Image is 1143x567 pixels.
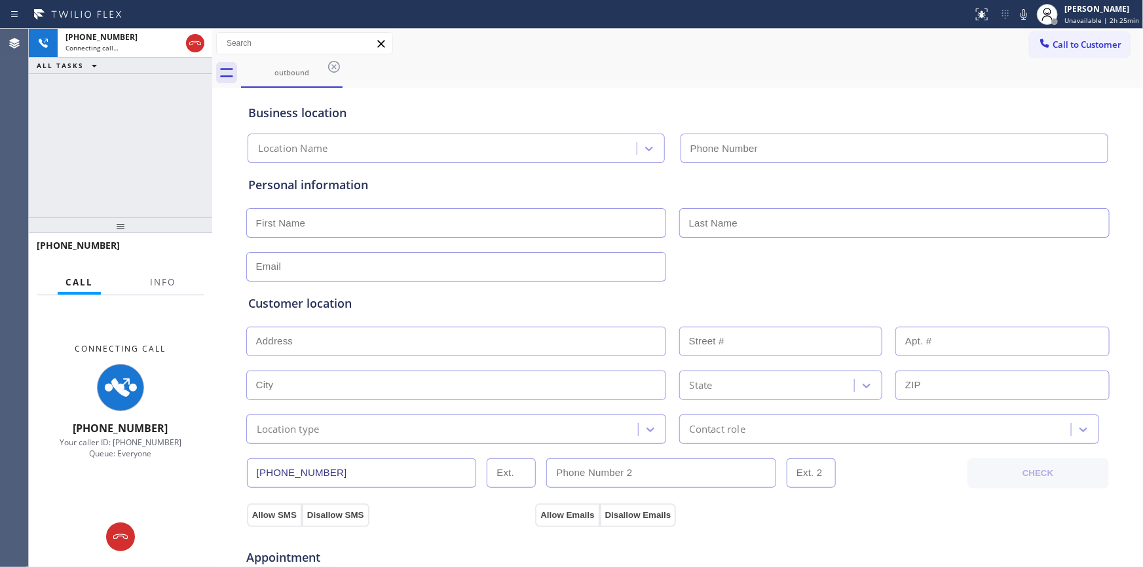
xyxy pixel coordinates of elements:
[681,134,1108,163] input: Phone Number
[242,67,341,77] div: outbound
[73,421,168,435] span: [PHONE_NUMBER]
[487,458,536,488] input: Ext.
[1064,16,1139,25] span: Unavailable | 2h 25min
[246,208,666,238] input: First Name
[600,503,677,527] button: Disallow Emails
[787,458,836,488] input: Ext. 2
[895,371,1110,400] input: ZIP
[535,503,599,527] button: Allow Emails
[142,270,183,295] button: Info
[546,458,776,488] input: Phone Number 2
[967,458,1109,488] button: CHECK
[186,34,204,52] button: Hang up
[246,549,533,566] span: Appointment
[37,61,84,70] span: ALL TASKS
[66,43,119,52] span: Connecting call…
[66,276,93,288] span: Call
[246,327,666,356] input: Address
[217,33,392,54] input: Search
[60,437,181,459] span: Your caller ID: [PHONE_NUMBER] Queue: Everyone
[690,422,745,437] div: Contact role
[247,503,302,527] button: Allow SMS
[248,295,1108,312] div: Customer location
[248,176,1108,194] div: Personal information
[246,371,666,400] input: City
[247,458,477,488] input: Phone Number
[1030,32,1130,57] button: Call to Customer
[690,378,713,393] div: State
[257,422,320,437] div: Location type
[150,276,176,288] span: Info
[679,208,1110,238] input: Last Name
[248,104,1108,122] div: Business location
[29,58,110,73] button: ALL TASKS
[895,327,1110,356] input: Apt. #
[679,327,883,356] input: Street #
[66,31,138,43] span: [PHONE_NUMBER]
[1064,3,1139,14] div: [PERSON_NAME]
[1053,39,1121,50] span: Call to Customer
[258,141,328,156] div: Location Name
[37,239,120,251] span: [PHONE_NUMBER]
[1015,5,1033,24] button: Mute
[75,343,166,354] span: Connecting Call
[106,522,135,551] button: Hang up
[246,252,666,282] input: Email
[302,503,369,527] button: Disallow SMS
[58,270,101,295] button: Call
